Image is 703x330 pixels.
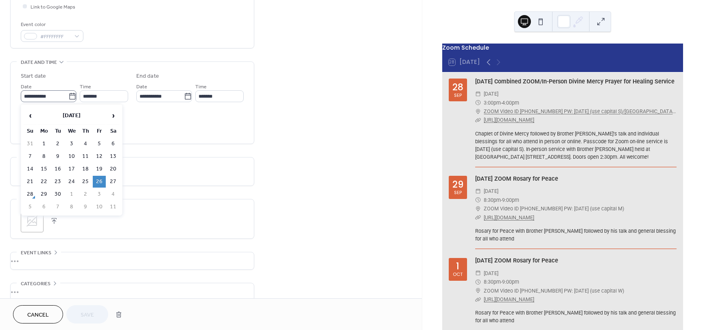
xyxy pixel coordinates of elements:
[79,125,92,137] th: Th
[21,72,46,81] div: Start date
[93,201,106,213] td: 10
[484,296,534,302] a: [URL][DOMAIN_NAME]
[24,125,37,137] th: Su
[484,204,624,213] span: ZOOM Video ID [PHONE_NUMBER] PW: [DATE] (use capital M)
[37,176,50,188] td: 22
[21,210,44,232] div: ;
[107,107,119,124] span: ›
[442,44,683,52] div: Zoom Schedule
[484,196,501,204] span: 8:30pm
[136,72,159,81] div: End date
[107,151,120,162] td: 13
[93,138,106,150] td: 5
[51,125,64,137] th: Tu
[51,188,64,200] td: 30
[24,151,37,162] td: 7
[79,201,92,213] td: 9
[475,130,677,161] div: Chaplet of Divine Mercy followed by Brother [PERSON_NAME]'s talk and individual blessings for all...
[37,125,50,137] th: Mo
[475,116,481,124] div: ​
[475,187,481,195] div: ​
[37,107,106,125] th: [DATE]
[24,201,37,213] td: 5
[475,213,481,222] div: ​
[475,196,481,204] div: ​
[37,188,50,200] td: 29
[501,98,502,107] span: -
[24,188,37,200] td: 28
[107,138,120,150] td: 6
[65,188,78,200] td: 1
[484,286,624,295] span: ZOOM Video ID [PHONE_NUMBER] PW: [DATE] (use capital W)
[107,188,120,200] td: 4
[484,214,534,221] a: [URL][DOMAIN_NAME]
[24,107,36,124] span: ‹
[21,249,51,257] span: Event links
[27,311,49,319] span: Cancel
[484,187,498,195] span: [DATE]
[21,280,50,288] span: Categories
[452,83,463,92] div: 28
[37,138,50,150] td: 1
[79,176,92,188] td: 25
[51,138,64,150] td: 2
[93,125,106,137] th: Fr
[11,283,254,300] div: •••
[37,201,50,213] td: 6
[24,176,37,188] td: 21
[453,272,463,277] div: Oct
[93,151,106,162] td: 12
[21,58,57,67] span: Date and time
[107,176,120,188] td: 27
[484,269,498,278] span: [DATE]
[51,163,64,175] td: 16
[501,196,502,204] span: -
[24,163,37,175] td: 14
[475,278,481,286] div: ​
[475,286,481,295] div: ​
[79,163,92,175] td: 18
[79,188,92,200] td: 2
[475,309,677,325] div: Rosary for Peace with Brother [PERSON_NAME] followed by his talk and general blessing for all who...
[65,176,78,188] td: 24
[484,98,501,107] span: 3:00pm
[37,151,50,162] td: 8
[475,107,481,116] div: ​
[31,3,75,11] span: Link to Google Maps
[40,33,70,41] span: #FFFFFFFF
[484,278,501,286] span: 8:30pm
[475,257,558,264] a: [DATE] ZOOM Rosary for Peace
[79,138,92,150] td: 4
[475,175,558,182] a: [DATE] ZOOM Rosary for Peace
[93,176,106,188] td: 26
[21,20,82,29] div: Event color
[93,188,106,200] td: 3
[484,90,498,98] span: [DATE]
[24,138,37,150] td: 31
[502,196,519,204] span: 9:00pm
[65,151,78,162] td: 10
[37,163,50,175] td: 15
[454,93,462,98] div: Sep
[136,83,147,91] span: Date
[79,151,92,162] td: 11
[65,163,78,175] td: 17
[475,227,677,243] div: Rosary for Peace with Brother [PERSON_NAME] followed by his talk and general blessing for all who...
[51,151,64,162] td: 9
[475,98,481,107] div: ​
[51,176,64,188] td: 23
[51,201,64,213] td: 7
[13,305,63,323] button: Cancel
[452,180,463,189] div: 29
[107,125,120,137] th: Sa
[80,83,91,91] span: Time
[65,125,78,137] th: We
[484,117,534,123] a: [URL][DOMAIN_NAME]
[475,90,481,98] div: ​
[65,138,78,150] td: 3
[501,278,502,286] span: -
[454,190,462,195] div: Sep
[475,295,481,304] div: ​
[65,201,78,213] td: 8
